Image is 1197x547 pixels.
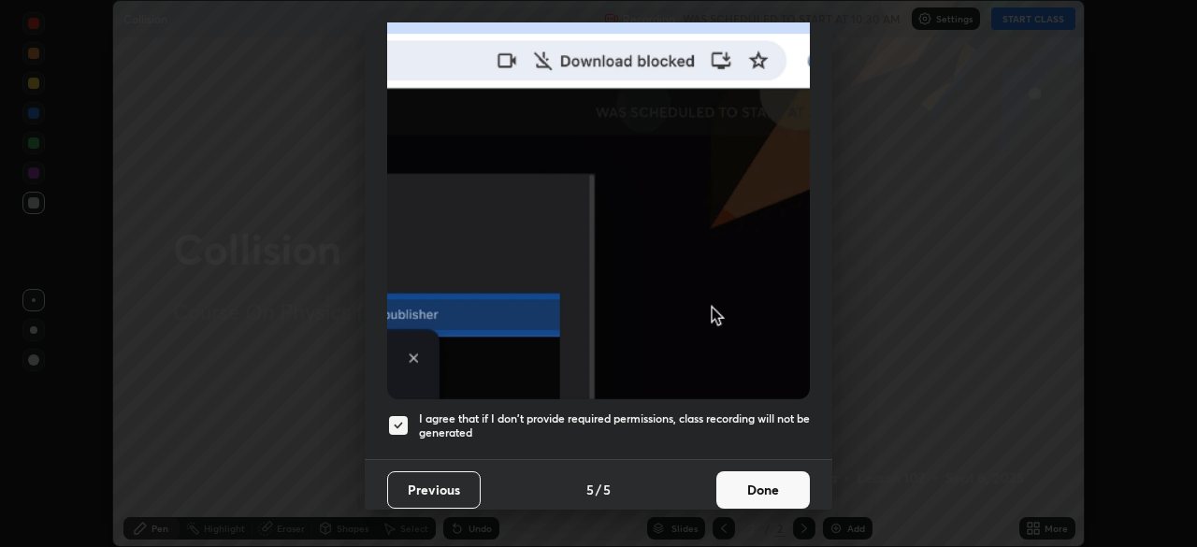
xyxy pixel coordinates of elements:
[586,480,594,499] h4: 5
[419,411,810,440] h5: I agree that if I don't provide required permissions, class recording will not be generated
[596,480,601,499] h4: /
[716,471,810,509] button: Done
[387,471,481,509] button: Previous
[603,480,611,499] h4: 5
